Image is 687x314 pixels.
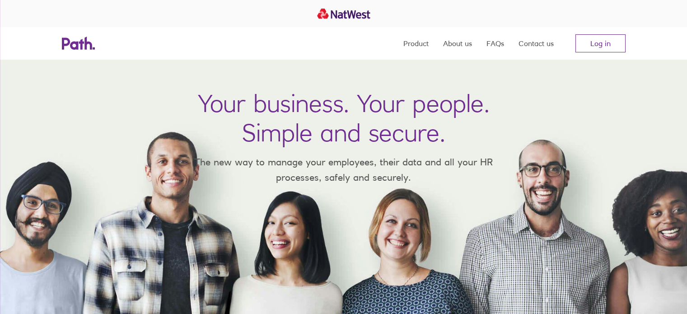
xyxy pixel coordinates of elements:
a: Product [403,27,429,60]
p: The new way to manage your employees, their data and all your HR processes, safely and securely. [181,155,506,185]
a: FAQs [486,27,504,60]
a: Contact us [519,27,554,60]
a: Log in [575,34,626,52]
h1: Your business. Your people. Simple and secure. [198,89,490,147]
a: About us [443,27,472,60]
